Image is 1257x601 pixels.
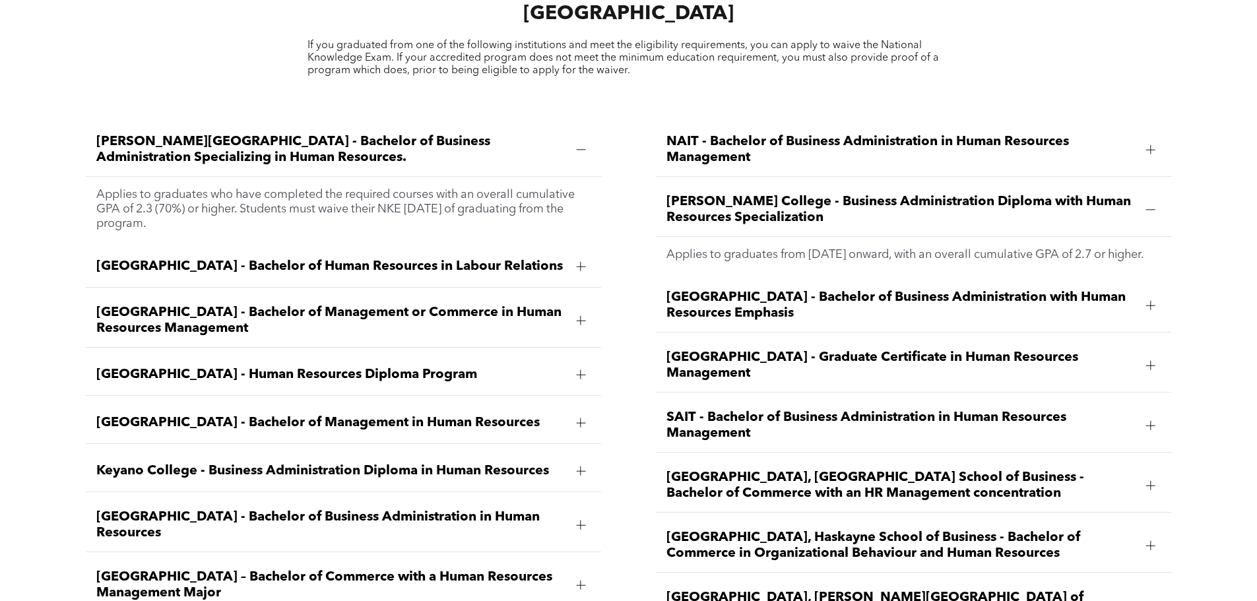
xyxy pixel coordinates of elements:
p: Applies to graduates from [DATE] onward, with an overall cumulative GPA of 2.7 or higher. [666,247,1161,262]
span: [GEOGRAPHIC_DATA] - Bachelor of Business Administration with Human Resources Emphasis [666,290,1136,321]
span: Keyano College - Business Administration Diploma in Human Resources [96,463,565,479]
span: [GEOGRAPHIC_DATA], Haskayne School of Business - Bachelor of Commerce in Organizational Behaviour... [666,530,1136,561]
span: [GEOGRAPHIC_DATA] - Graduate Certificate in Human Resources Management [666,350,1136,381]
span: If you graduated from one of the following institutions and meet the eligibility requirements, yo... [307,40,939,76]
p: Applies to graduates who have completed the required courses with an overall cumulative GPA of 2.... [96,187,591,231]
span: [GEOGRAPHIC_DATA] - Human Resources Diploma Program [96,367,565,383]
span: [GEOGRAPHIC_DATA] - Bachelor of Management or Commerce in Human Resources Management [96,305,565,336]
span: [GEOGRAPHIC_DATA] - Bachelor of Human Resources in Labour Relations [96,259,565,274]
span: [PERSON_NAME][GEOGRAPHIC_DATA] - Bachelor of Business Administration Specializing in Human Resour... [96,134,565,166]
span: SAIT - Bachelor of Business Administration in Human Resources Management [666,410,1136,441]
span: [PERSON_NAME] College - Business Administration Diploma with Human Resources Specialization [666,194,1136,226]
span: [GEOGRAPHIC_DATA], [GEOGRAPHIC_DATA] School of Business - Bachelor of Commerce with an HR Managem... [666,470,1136,501]
span: NAIT - Bachelor of Business Administration in Human Resources Management [666,134,1136,166]
span: [GEOGRAPHIC_DATA] – Bachelor of Commerce with a Human Resources Management Major [96,569,565,601]
span: [GEOGRAPHIC_DATA] - Bachelor of Management in Human Resources [96,415,565,431]
span: [GEOGRAPHIC_DATA] - Bachelor of Business Administration in Human Resources [96,509,565,541]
